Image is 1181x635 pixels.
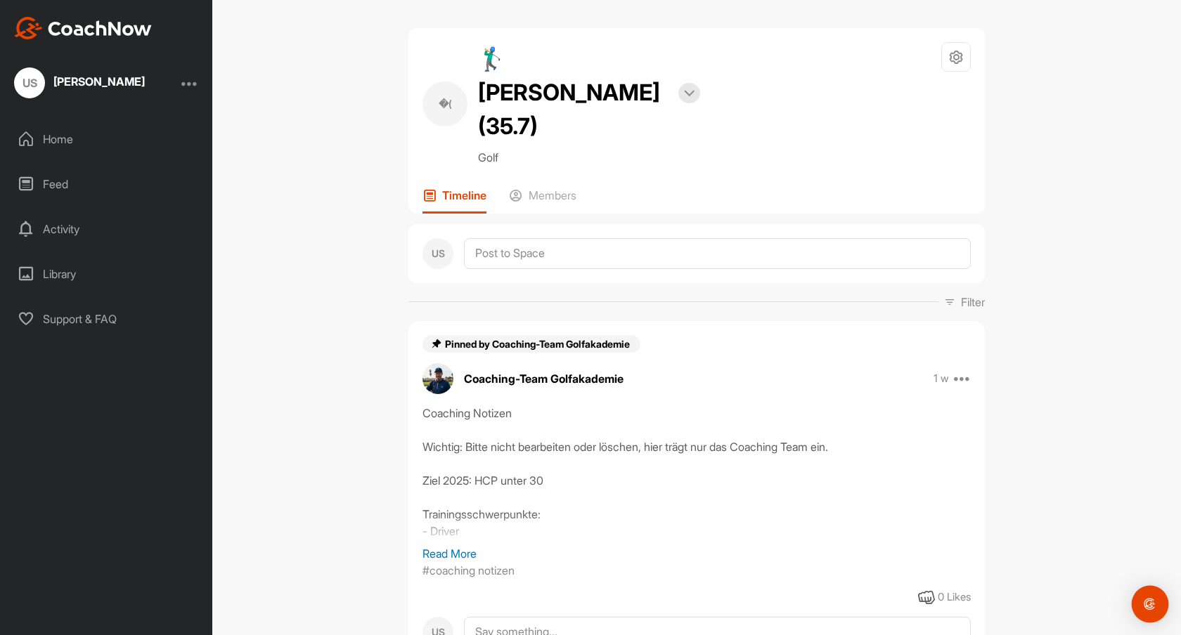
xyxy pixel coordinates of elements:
img: arrow-down [684,90,695,97]
div: 0 Likes [938,589,971,605]
p: Coaching-Team Golfakademie [464,370,624,387]
div: US [422,238,453,269]
div: Open Intercom Messenger [1132,586,1169,623]
div: Library [8,256,206,292]
img: pin [431,338,442,349]
div: Home [8,122,206,157]
p: Members [529,188,576,202]
div: �( [422,81,467,126]
img: avatar [422,363,453,394]
div: [PERSON_NAME] [53,76,145,87]
p: #coaching notizen [422,562,515,579]
p: Golf [478,149,700,166]
div: Activity [8,211,206,247]
div: Feed [8,166,206,202]
div: Support & FAQ [8,301,206,336]
img: CoachNow [14,17,152,39]
p: 1 w [934,372,949,386]
div: US [14,67,45,98]
h2: 🏌‍♂ [PERSON_NAME] (35.7) [478,42,668,143]
div: Coaching Notizen Wichtig: Bitte nicht bearbeiten oder löschen, hier trägt nur das Coaching Team e... [422,405,971,545]
p: Read More [422,545,971,562]
p: Filter [961,294,985,310]
span: Pinned by Coaching-Team Golfakademie [445,338,632,350]
p: Timeline [442,188,486,202]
